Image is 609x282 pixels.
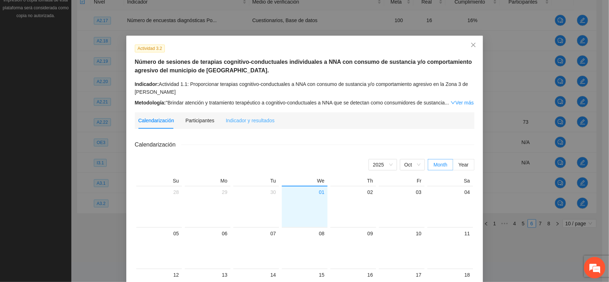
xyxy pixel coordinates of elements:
[135,178,183,186] th: Su
[333,229,373,238] div: 09
[329,178,377,186] th: Th
[183,186,232,227] td: 2025-09-29
[37,36,120,46] div: Chatee con nosotros ahora
[139,188,179,196] div: 28
[430,188,470,196] div: 04
[4,195,136,220] textarea: Escriba su mensaje y pulse “Intro”
[135,58,474,75] h5: Número de sesiones de terapias cognitivo-conductuales individuales a NNA con consumo de sustancia...
[430,229,470,238] div: 11
[232,186,280,227] td: 2025-09-30
[135,100,166,106] strong: Metodología:
[236,271,276,279] div: 14
[188,271,228,279] div: 13
[135,140,182,149] span: Calendarización
[285,229,325,238] div: 08
[285,188,325,196] div: 01
[135,227,183,268] td: 2025-10-05
[41,95,98,167] span: Estamos en línea.
[377,186,426,227] td: 2025-10-03
[373,159,393,170] span: 2025
[183,227,232,268] td: 2025-10-06
[382,188,422,196] div: 03
[464,36,483,55] button: Close
[135,45,165,52] span: Actividad 3.2
[117,4,134,21] div: Minimizar ventana de chat en vivo
[445,100,449,106] span: ...
[139,271,179,279] div: 12
[471,42,476,48] span: close
[232,227,280,268] td: 2025-10-07
[451,100,456,105] span: down
[333,271,373,279] div: 16
[426,227,474,268] td: 2025-10-11
[138,117,174,124] div: Calendarización
[236,188,276,196] div: 30
[426,186,474,227] td: 2025-10-04
[333,188,373,196] div: 02
[188,229,228,238] div: 06
[135,99,474,107] div: "Brindar atención y tratamiento terapéutico a cognitivo-conductuales a NNA que se detectan como c...
[135,81,159,87] strong: Indicador:
[236,229,276,238] div: 07
[433,162,447,168] span: Month
[329,227,377,268] td: 2025-10-09
[285,271,325,279] div: 15
[188,188,228,196] div: 29
[382,229,422,238] div: 10
[329,186,377,227] td: 2025-10-02
[183,178,232,186] th: Mo
[382,271,422,279] div: 17
[451,100,474,106] a: Expand
[280,227,329,268] td: 2025-10-08
[280,186,329,227] td: 2025-10-01
[135,80,474,96] div: Actividad 1.1: Proporcionar terapias cognitivo-conductuales a NNA con consumo de sustancia y/o co...
[186,117,214,124] div: Participantes
[280,178,329,186] th: We
[426,178,474,186] th: Sa
[458,162,468,168] span: Year
[232,178,280,186] th: Tu
[226,117,275,124] div: Indicador y resultados
[377,178,426,186] th: Fr
[404,159,421,170] span: Oct
[430,271,470,279] div: 18
[377,227,426,268] td: 2025-10-10
[135,186,183,227] td: 2025-09-28
[139,229,179,238] div: 05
